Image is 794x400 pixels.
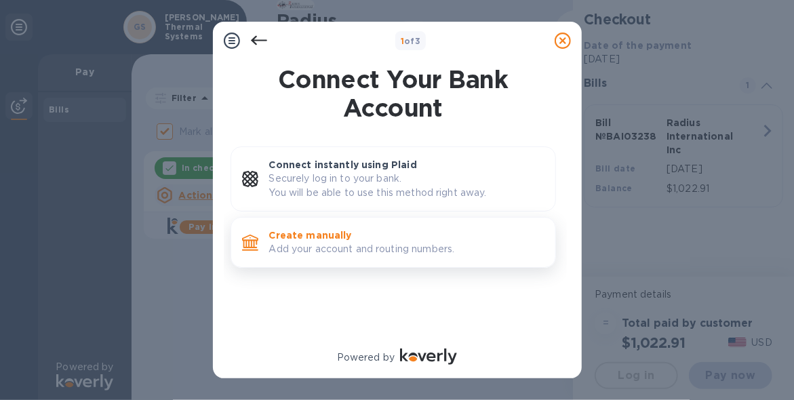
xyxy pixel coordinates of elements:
b: of 3 [401,36,421,46]
p: Connect instantly using Plaid [269,158,544,172]
p: Create manually [269,228,544,242]
img: Logo [400,348,457,365]
span: 1 [401,36,404,46]
p: Securely log in to your bank. You will be able to use this method right away. [269,172,544,200]
h1: Connect Your Bank Account [225,65,561,122]
p: Powered by [337,351,395,365]
p: Add your account and routing numbers. [269,242,544,256]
